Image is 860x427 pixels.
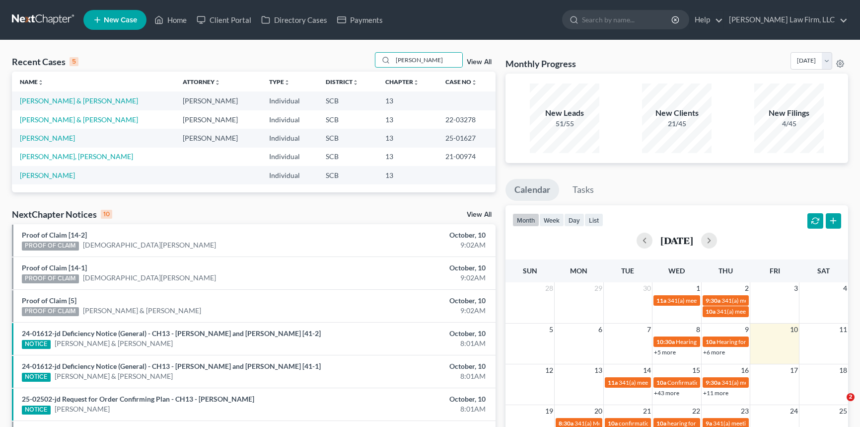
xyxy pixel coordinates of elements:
[703,389,728,397] a: +11 more
[22,373,51,382] div: NOTICE
[530,107,599,119] div: New Leads
[847,393,855,401] span: 2
[754,107,824,119] div: New Filings
[20,78,44,85] a: Nameunfold_more
[544,282,554,294] span: 28
[338,230,486,240] div: October, 10
[22,296,76,305] a: Proof of Claim [5]
[22,362,321,370] a: 24-01612-jd Deficiency Notice (General) - CH13 - [PERSON_NAME] and [PERSON_NAME] [41-1]
[393,53,462,67] input: Search by name...
[437,129,496,147] td: 25-01627
[338,263,486,273] div: October, 10
[377,91,438,110] td: 13
[20,171,75,179] a: [PERSON_NAME]
[724,11,848,29] a: [PERSON_NAME] Law Firm, LLC
[706,420,712,427] span: 9a
[338,394,486,404] div: October, 10
[55,404,110,414] a: [PERSON_NAME]
[621,266,634,275] span: Tue
[706,379,720,386] span: 9:30a
[467,211,492,218] a: View All
[667,379,781,386] span: Confirmation Hearing for [PERSON_NAME]
[338,371,486,381] div: 8:01AM
[12,208,112,220] div: NextChapter Notices
[385,78,419,85] a: Chapterunfold_more
[838,364,848,376] span: 18
[826,393,850,417] iframe: Intercom live chat
[842,282,848,294] span: 4
[22,274,79,283] div: PROOF OF CLAIM
[619,379,767,386] span: 341(a) meeting for [PERSON_NAME] & [PERSON_NAME]
[512,213,539,227] button: month
[192,11,256,29] a: Client Portal
[717,338,801,345] span: Hearing for La [PERSON_NAME]
[695,282,701,294] span: 1
[793,282,799,294] span: 3
[505,179,559,201] a: Calendar
[338,273,486,283] div: 9:02AM
[656,338,675,345] span: 10:30a
[38,80,44,85] i: unfold_more
[149,11,192,29] a: Home
[437,148,496,166] td: 21-00974
[548,324,554,336] span: 5
[656,297,666,304] span: 11a
[789,405,799,417] span: 24
[338,361,486,371] div: October, 10
[318,166,377,184] td: SCB
[318,91,377,110] td: SCB
[445,78,477,85] a: Case Nounfold_more
[338,339,486,348] div: 8:01AM
[101,210,112,219] div: 10
[656,420,666,427] span: 10a
[706,308,716,315] span: 10a
[437,110,496,129] td: 22-03278
[676,338,806,345] span: Hearing for [PERSON_NAME] & [PERSON_NAME]
[582,10,673,29] input: Search by name...
[574,420,703,427] span: 341(a) Meeting of Creditors for [PERSON_NAME]
[22,406,51,415] div: NOTICE
[770,266,780,275] span: Fri
[55,371,173,381] a: [PERSON_NAME] & [PERSON_NAME]
[332,11,388,29] a: Payments
[706,297,720,304] span: 9:30a
[619,420,783,427] span: confirmation hearing for [PERSON_NAME] & [PERSON_NAME]
[660,235,693,246] h2: [DATE]
[413,80,419,85] i: unfold_more
[471,80,477,85] i: unfold_more
[539,213,564,227] button: week
[721,379,817,386] span: 341(a) meeting for [PERSON_NAME]
[695,324,701,336] span: 8
[740,364,750,376] span: 16
[654,348,676,356] a: +5 more
[377,166,438,184] td: 13
[754,119,824,129] div: 4/45
[261,129,318,147] td: Individual
[377,148,438,166] td: 13
[505,58,576,70] h3: Monthly Progress
[353,80,358,85] i: unfold_more
[83,273,216,283] a: [DEMOGRAPHIC_DATA][PERSON_NAME]
[22,307,79,316] div: PROOF OF CLAIM
[338,404,486,414] div: 8:01AM
[642,364,652,376] span: 14
[584,213,603,227] button: list
[789,324,799,336] span: 10
[642,107,712,119] div: New Clients
[564,213,584,227] button: day
[642,119,712,129] div: 21/45
[318,148,377,166] td: SCB
[20,134,75,142] a: [PERSON_NAME]
[721,297,817,304] span: 341(a) meeting for [PERSON_NAME]
[789,364,799,376] span: 17
[256,11,332,29] a: Directory Cases
[22,395,254,403] a: 25-02502-jd Request for Order Confirming Plan - CH13 - [PERSON_NAME]
[523,266,537,275] span: Sun
[570,266,587,275] span: Mon
[467,59,492,66] a: View All
[642,405,652,417] span: 21
[20,152,133,161] a: [PERSON_NAME], [PERSON_NAME]
[261,166,318,184] td: Individual
[608,420,618,427] span: 10a
[261,148,318,166] td: Individual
